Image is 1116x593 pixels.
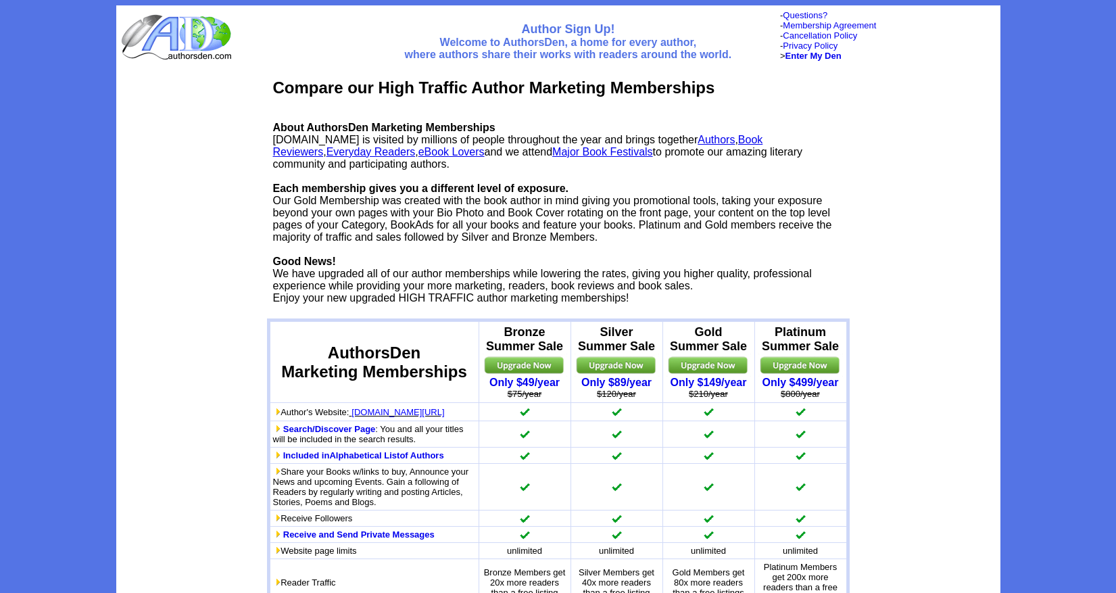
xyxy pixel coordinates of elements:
[486,325,563,353] b: Bronze Summer Sale
[273,256,336,267] b: Good News!
[275,452,281,458] img: more_btn2.gif
[698,134,735,145] a: Authors
[519,407,530,417] img: checkmark.gif
[521,22,614,36] font: Author Sign Up!
[275,547,281,554] img: more_btn2.gif
[329,450,399,460] b: Alphabetical List
[780,20,876,30] font: -
[703,429,714,439] img: checkmark.gif
[273,467,469,507] font: Share your Books w/links to buy, Announce your News and upcoming Events. Gain a following of Read...
[703,482,714,492] img: checkmark.gif
[671,377,747,388] a: Only $149/year
[275,579,281,586] img: more_btn2.gif
[795,514,806,523] img: checkmark.gif
[611,482,622,492] img: checkmark.gif
[351,407,444,417] font: [DOMAIN_NAME][URL]
[519,429,530,439] img: checkmark.gif
[703,451,714,460] img: checkmark.gif
[275,425,281,432] img: more_btn2.gif
[275,468,281,475] img: more_btn2.gif
[273,134,763,158] a: Book Reviewers
[762,325,839,353] b: Platinum Summer Sale
[273,183,568,194] b: Each membership gives you a different level of exposure.
[783,41,838,51] a: Privacy Policy
[552,146,653,158] a: Major Book Festivals
[597,389,636,399] strike: $120/year
[703,407,714,417] img: checkmark.gif
[691,546,726,556] font: unlimited
[275,531,281,538] img: more_btn2.gif
[281,343,467,381] font: AuthorsDen Marketing Memberships
[283,424,376,434] a: Search/Discover Page
[611,429,622,439] img: checkmark.gif
[519,451,530,460] img: checkmark.gif
[508,389,542,399] strike: $75/year
[783,30,857,41] a: Cancellation Policy
[611,514,622,523] img: checkmark.gif
[326,146,416,158] a: Everyday Readers
[507,546,542,556] font: unlimited
[578,325,655,353] b: Silver Summer Sale
[611,451,622,460] img: checkmark.gif
[519,482,530,492] img: checkmark.gif
[703,514,714,523] img: checkmark.gif
[762,377,839,388] a: Only $499/year
[783,546,818,556] font: unlimited
[783,20,876,30] a: Membership Agreement
[273,546,357,556] font: Website page limits
[785,51,842,61] a: Enter My Den
[489,377,560,388] a: Only $49/year
[758,354,843,377] img: upgrade.jpg
[519,530,530,540] img: checkmark.gif
[273,407,349,417] font: Author's Website:
[795,429,806,439] img: checkmark.gif
[273,122,832,304] font: [DOMAIN_NAME] is visited by millions of people throughout the year and brings together , , , and ...
[795,530,806,540] img: checkmark.gif
[670,325,747,353] b: Gold Summer Sale
[283,450,444,460] a: Included inAlphabetical Listof Authors
[781,389,820,399] strike: $800/year
[611,530,622,540] img: checkmark.gif
[575,354,659,377] img: upgrade.jpg
[283,529,435,540] a: Receive and Send Private Messages
[611,407,622,417] img: checkmark.gif
[666,354,751,377] img: upgrade.jpg
[275,515,281,521] img: more_btn2.gif
[581,377,652,388] a: Only $89/year
[689,389,728,399] strike: $210/year
[121,14,235,61] img: logo_ad.gif
[783,10,827,20] a: Questions?
[599,546,634,556] font: unlimited
[405,37,732,60] font: Welcome to AuthorsDen, a home for every author, where authors share their works with readers arou...
[273,577,336,588] font: Reader Traffic
[780,30,857,61] font: - - >
[273,424,464,444] font: : You and all your titles will be included in the search results.
[273,78,715,97] b: Compare our High Traffic Author Marketing Memberships
[275,408,281,415] img: more_btn2.gif
[483,354,567,377] img: upgrade.jpg
[418,146,485,158] a: eBook Lovers
[795,451,806,460] img: checkmark.gif
[273,122,495,133] b: About AuthorsDen Marketing Memberships
[780,10,827,20] font: -
[519,514,530,523] img: checkmark.gif
[795,407,806,417] img: checkmark.gif
[795,482,806,492] img: checkmark.gif
[703,530,714,540] img: checkmark.gif
[273,513,353,523] font: Receive Followers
